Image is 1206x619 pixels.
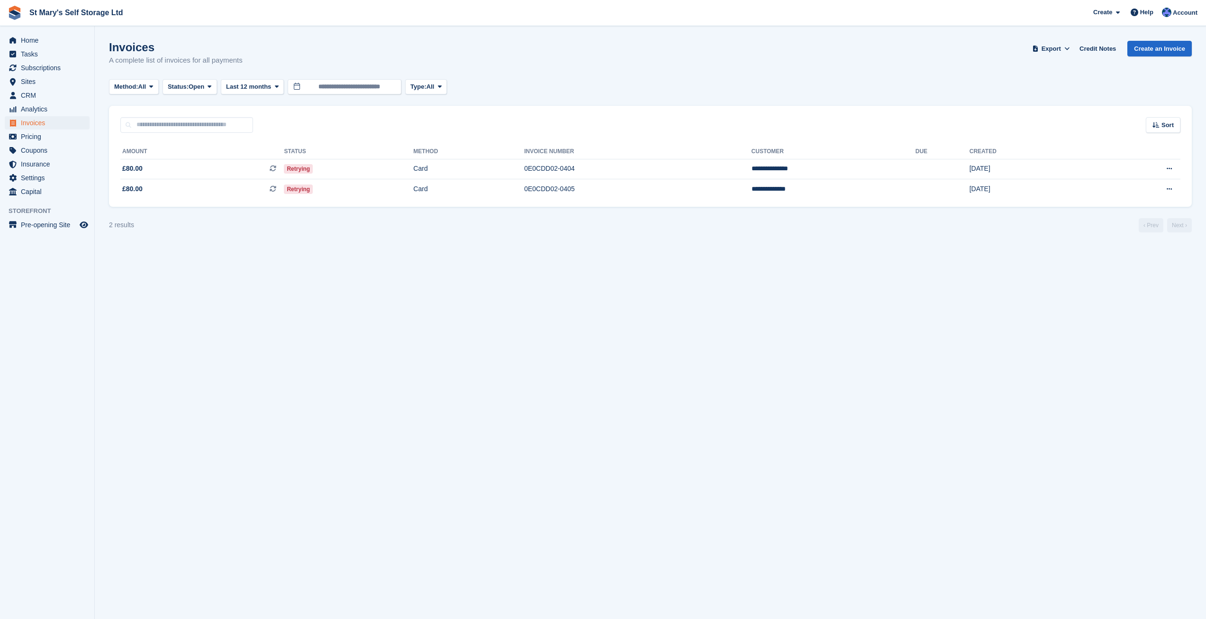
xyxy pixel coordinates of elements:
span: Settings [21,171,78,185]
span: Create [1093,8,1112,17]
td: [DATE] [970,159,1091,179]
th: Amount [120,144,284,159]
span: Home [21,34,78,47]
button: Method: All [109,79,159,95]
div: 2 results [109,220,134,230]
a: Create an Invoice [1127,41,1192,56]
th: Customer [752,144,916,159]
a: menu [5,102,90,116]
a: menu [5,218,90,231]
span: Coupons [21,144,78,157]
span: Method: [114,82,138,92]
nav: Page [1137,218,1194,232]
span: Sort [1161,120,1174,130]
span: Capital [21,185,78,198]
span: Last 12 months [226,82,271,92]
img: stora-icon-8386f47178a22dfd0bd8f6a31ec36ba5ce8667c1dd55bd0f319d3a0aa187defe.svg [8,6,22,20]
span: Status: [168,82,189,92]
span: All [426,82,435,92]
span: Pre-opening Site [21,218,78,231]
a: menu [5,116,90,129]
span: Type: [410,82,426,92]
button: Status: Open [163,79,217,95]
span: £80.00 [122,164,143,174]
button: Last 12 months [221,79,284,95]
th: Invoice Number [524,144,751,159]
a: menu [5,130,90,143]
a: Next [1167,218,1192,232]
a: menu [5,89,90,102]
span: Sites [21,75,78,88]
a: menu [5,157,90,171]
td: 0E0CDD02-0404 [524,159,751,179]
a: menu [5,144,90,157]
a: menu [5,185,90,198]
span: CRM [21,89,78,102]
span: All [138,82,146,92]
th: Due [916,144,970,159]
span: Export [1042,44,1061,54]
a: menu [5,47,90,61]
img: Matthew Keenan [1162,8,1171,17]
a: menu [5,171,90,185]
a: St Mary's Self Storage Ltd [26,5,127,20]
span: £80.00 [122,184,143,194]
span: Subscriptions [21,61,78,74]
span: Tasks [21,47,78,61]
td: 0E0CDD02-0405 [524,179,751,199]
a: Previous [1139,218,1163,232]
span: Invoices [21,116,78,129]
span: Help [1140,8,1153,17]
span: Retrying [284,185,313,194]
th: Method [413,144,524,159]
span: Open [189,82,204,92]
a: Credit Notes [1076,41,1120,56]
a: menu [5,34,90,47]
th: Created [970,144,1091,159]
span: Analytics [21,102,78,116]
button: Type: All [405,79,447,95]
a: menu [5,61,90,74]
p: A complete list of invoices for all payments [109,55,243,66]
td: [DATE] [970,179,1091,199]
th: Status [284,144,413,159]
h1: Invoices [109,41,243,54]
span: Pricing [21,130,78,143]
span: Account [1173,8,1197,18]
a: Preview store [78,219,90,231]
td: Card [413,159,524,179]
span: Insurance [21,157,78,171]
button: Export [1030,41,1072,56]
span: Storefront [9,206,94,216]
a: menu [5,75,90,88]
span: Retrying [284,164,313,174]
td: Card [413,179,524,199]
